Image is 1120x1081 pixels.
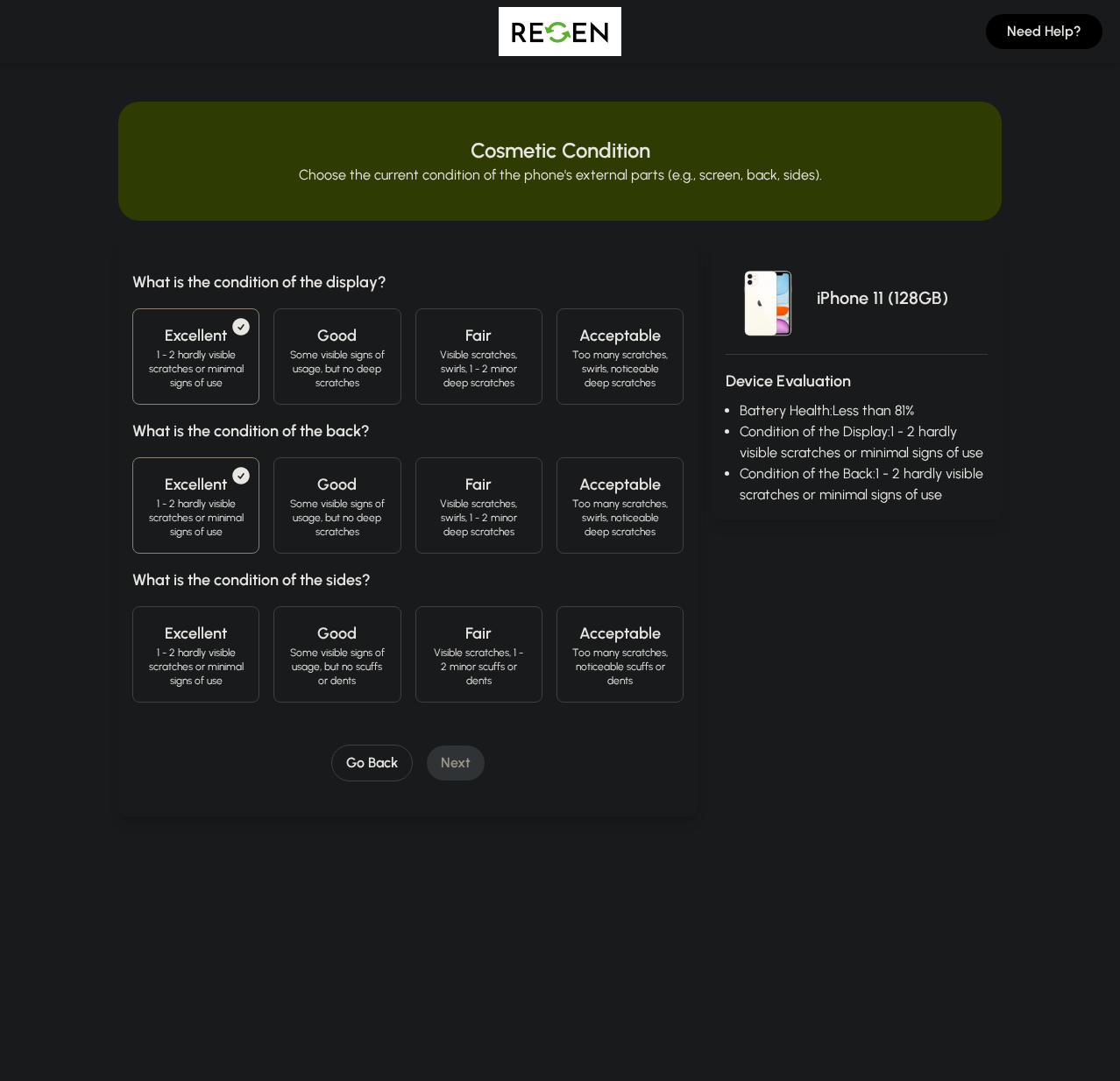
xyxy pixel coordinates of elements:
h3: What is the condition of the display? [132,270,684,294]
p: Too many scratches, swirls, noticeable deep scratches [571,348,669,390]
li: Condition of the Display: 1 - 2 hardly visible scratches or minimal signs of use [740,421,988,463]
h4: Acceptable [571,323,669,348]
p: 1 - 2 hardly visible scratches or minimal signs of use [147,348,245,390]
h4: Fair [430,323,528,348]
p: Too many scratches, swirls, noticeable deep scratches [571,497,669,539]
p: Too many scratches, noticeable scuffs or dents [571,646,669,688]
p: Some visible signs of usage, but no scuffs or dents [288,646,386,688]
h4: Good [288,621,386,646]
h3: Device Evaluation [726,369,988,393]
p: Some visible signs of usage, but no deep scratches [288,348,386,390]
p: iPhone 11 (128GB) [817,286,948,310]
p: Visible scratches, swirls, 1 - 2 minor deep scratches [430,348,528,390]
img: Logo [499,7,621,56]
h3: What is the condition of the sides? [132,568,684,592]
li: Condition of the Back: 1 - 2 hardly visible scratches or minimal signs of use [740,463,988,505]
p: Choose the current condition of the phone's external parts (e.g., screen, back, sides). [299,165,822,186]
p: 1 - 2 hardly visible scratches or minimal signs of use [147,497,245,539]
h4: Acceptable [571,621,669,646]
h4: Good [288,323,386,348]
h4: Excellent [147,323,245,348]
h3: What is the condition of the back? [132,419,684,443]
h4: Fair [430,472,528,497]
p: 1 - 2 hardly visible scratches or minimal signs of use [147,646,245,688]
h2: Cosmetic Condition [471,137,650,165]
li: Battery Health: Less than 81% [740,400,988,421]
h4: Excellent [147,621,245,646]
p: Some visible signs of usage, but no deep scratches [288,497,386,539]
p: Visible scratches, 1 - 2 minor scuffs or dents [430,646,528,688]
button: Need Help? [986,14,1102,49]
h4: Excellent [147,472,245,497]
h4: Fair [430,621,528,646]
button: Go Back [331,745,413,781]
img: iPhone 11 [726,256,810,340]
p: Visible scratches, swirls, 1 - 2 minor deep scratches [430,497,528,539]
h4: Good [288,472,386,497]
button: Next [427,745,485,781]
h4: Acceptable [571,472,669,497]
